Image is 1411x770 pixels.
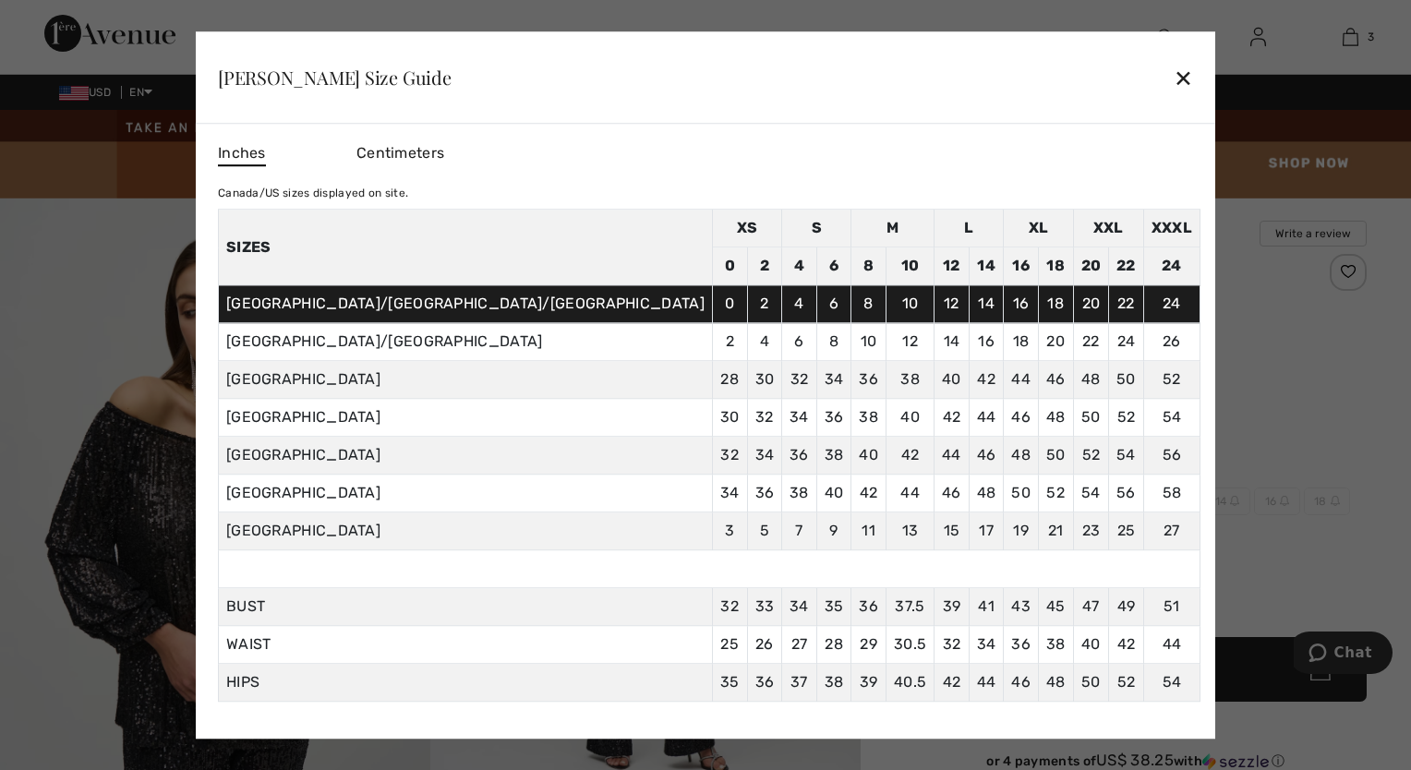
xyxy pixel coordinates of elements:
[720,597,739,615] span: 32
[859,597,878,615] span: 36
[1109,399,1144,437] td: 52
[1073,475,1109,512] td: 54
[1038,323,1073,361] td: 20
[1143,512,1200,550] td: 27
[712,437,747,475] td: 32
[747,475,782,512] td: 36
[1038,247,1073,285] td: 18
[969,247,1004,285] td: 14
[712,323,747,361] td: 2
[712,285,747,323] td: 0
[720,673,740,691] span: 35
[943,673,961,691] span: 42
[886,361,934,399] td: 38
[935,512,970,550] td: 15
[1004,512,1039,550] td: 19
[1046,673,1066,691] span: 48
[816,361,851,399] td: 34
[712,512,747,550] td: 3
[218,399,712,437] td: [GEOGRAPHIC_DATA]
[943,635,961,653] span: 32
[218,361,712,399] td: [GEOGRAPHIC_DATA]
[851,323,886,361] td: 10
[747,361,782,399] td: 30
[969,361,1004,399] td: 42
[935,475,970,512] td: 46
[720,635,739,653] span: 25
[1143,285,1200,323] td: 24
[1004,285,1039,323] td: 16
[712,247,747,285] td: 0
[825,597,844,615] span: 35
[755,673,775,691] span: 36
[969,437,1004,475] td: 46
[816,399,851,437] td: 36
[1174,58,1193,97] div: ✕
[1004,475,1039,512] td: 50
[782,512,817,550] td: 7
[747,247,782,285] td: 2
[851,475,886,512] td: 42
[851,399,886,437] td: 38
[816,285,851,323] td: 6
[782,475,817,512] td: 38
[747,399,782,437] td: 32
[218,323,712,361] td: [GEOGRAPHIC_DATA]/[GEOGRAPHIC_DATA]
[977,635,996,653] span: 34
[816,437,851,475] td: 38
[969,399,1004,437] td: 44
[860,673,878,691] span: 39
[782,210,851,247] td: S
[1117,597,1136,615] span: 49
[356,144,444,162] span: Centimeters
[886,399,934,437] td: 40
[747,512,782,550] td: 5
[1038,361,1073,399] td: 46
[218,285,712,323] td: [GEOGRAPHIC_DATA]/[GEOGRAPHIC_DATA]/[GEOGRAPHIC_DATA]
[1038,285,1073,323] td: 18
[1163,635,1182,653] span: 44
[886,437,934,475] td: 42
[1038,399,1073,437] td: 48
[851,210,935,247] td: M
[1164,597,1180,615] span: 51
[1081,673,1101,691] span: 50
[886,323,934,361] td: 12
[1109,361,1144,399] td: 50
[1143,247,1200,285] td: 24
[1073,399,1109,437] td: 50
[935,361,970,399] td: 40
[860,635,877,653] span: 29
[1073,210,1143,247] td: XXL
[1004,247,1039,285] td: 16
[1004,437,1039,475] td: 48
[1117,673,1136,691] span: 52
[816,323,851,361] td: 8
[935,437,970,475] td: 44
[712,475,747,512] td: 34
[1073,285,1109,323] td: 20
[1109,285,1144,323] td: 22
[1073,247,1109,285] td: 20
[1109,437,1144,475] td: 54
[851,361,886,399] td: 36
[969,475,1004,512] td: 48
[218,512,712,550] td: [GEOGRAPHIC_DATA]
[1082,597,1100,615] span: 47
[886,247,934,285] td: 10
[1073,437,1109,475] td: 52
[977,673,996,691] span: 44
[851,512,886,550] td: 11
[218,185,1200,201] div: Canada/US sizes displayed on site.
[791,635,808,653] span: 27
[782,437,817,475] td: 36
[41,13,78,30] span: Chat
[1143,323,1200,361] td: 26
[1011,635,1031,653] span: 36
[782,399,817,437] td: 34
[886,475,934,512] td: 44
[1011,597,1031,615] span: 43
[935,247,970,285] td: 12
[935,285,970,323] td: 12
[1004,361,1039,399] td: 44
